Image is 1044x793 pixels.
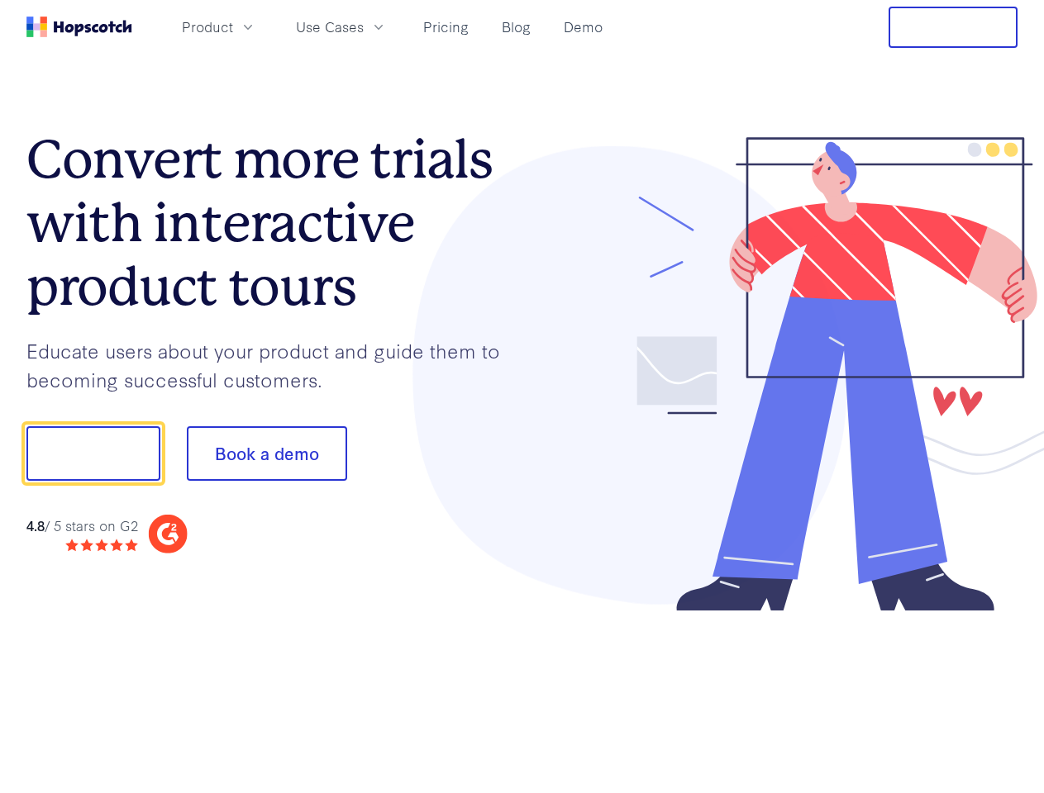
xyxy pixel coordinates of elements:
a: Demo [557,13,609,40]
span: Product [182,17,233,37]
button: Book a demo [187,426,347,481]
a: Blog [495,13,537,40]
button: Use Cases [286,13,397,40]
button: Show me! [26,426,160,481]
span: Use Cases [296,17,364,37]
p: Educate users about your product and guide them to becoming successful customers. [26,336,522,393]
button: Free Trial [889,7,1018,48]
strong: 4.8 [26,515,45,534]
a: Pricing [417,13,475,40]
a: Home [26,17,132,37]
div: / 5 stars on G2 [26,515,138,536]
button: Product [172,13,266,40]
h1: Convert more trials with interactive product tours [26,128,522,318]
